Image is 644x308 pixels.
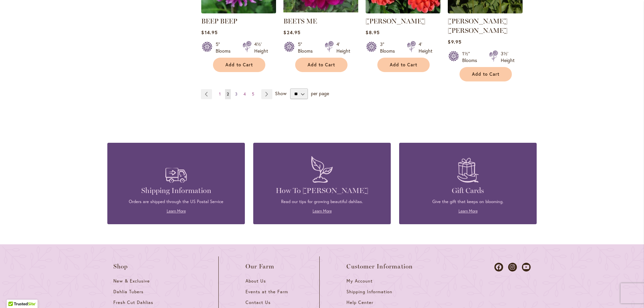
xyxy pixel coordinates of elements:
h4: Gift Cards [409,186,527,195]
span: $9.95 [448,39,461,45]
span: $8.95 [366,29,379,36]
span: $24.95 [283,29,300,36]
a: BEETS ME [283,17,317,25]
a: Dahlias on Facebook [494,263,503,271]
h4: Shipping Information [117,186,235,195]
a: BENJAMIN MATTHEW [366,8,440,15]
span: About Us [246,278,266,284]
div: 5" Blooms [216,41,234,54]
p: Orders are shipped through the US Postal Service [117,199,235,205]
a: BETTY ANNE [448,8,523,15]
span: 5 [252,91,254,97]
span: Add to Cart [390,62,417,68]
a: [PERSON_NAME] [PERSON_NAME] [448,17,507,35]
a: Learn More [167,208,186,213]
button: Add to Cart [377,58,430,72]
div: 4' Height [419,41,432,54]
a: Learn More [313,208,332,213]
span: Help Center [346,300,373,305]
span: Customer Information [346,263,413,270]
a: Dahlias on Youtube [522,263,531,271]
a: 4 [242,89,248,99]
span: Show [275,90,286,97]
span: Fresh Cut Dahlias [113,300,153,305]
a: 3 [233,89,239,99]
span: Contact Us [246,300,271,305]
a: BEEP BEEP [201,17,237,25]
a: Dahlias on Instagram [508,263,517,271]
a: BEEP BEEP [201,8,276,15]
button: Add to Cart [213,58,265,72]
div: 4½' Height [254,41,268,54]
span: Our Farm [246,263,274,270]
span: Events at the Farm [246,289,288,295]
span: Add to Cart [472,71,499,77]
span: per page [311,90,329,97]
span: Shop [113,263,128,270]
a: [PERSON_NAME] [366,17,425,25]
button: Add to Cart [295,58,347,72]
a: BEETS ME [283,8,358,15]
a: 1 [217,89,222,99]
span: 2 [227,91,229,97]
span: Dahlia Tubers [113,289,144,295]
span: 1 [219,91,221,97]
div: 3" Blooms [380,41,399,54]
span: $14.95 [201,29,217,36]
span: My Account [346,278,373,284]
div: 4' Height [336,41,350,54]
h4: How To [PERSON_NAME] [263,186,381,195]
iframe: Launch Accessibility Center [5,284,24,303]
a: Learn More [459,208,478,213]
div: 3½' Height [501,50,515,64]
p: Read our tips for growing beautiful dahlias. [263,199,381,205]
span: 3 [235,91,237,97]
span: Shipping Information [346,289,392,295]
div: 5" Blooms [298,41,317,54]
a: 5 [250,89,256,99]
div: 1½" Blooms [462,50,481,64]
button: Add to Cart [460,67,512,81]
span: New & Exclusive [113,278,150,284]
span: 4 [244,91,246,97]
span: Add to Cart [225,62,253,68]
p: Give the gift that keeps on blooming. [409,199,527,205]
span: Add to Cart [308,62,335,68]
